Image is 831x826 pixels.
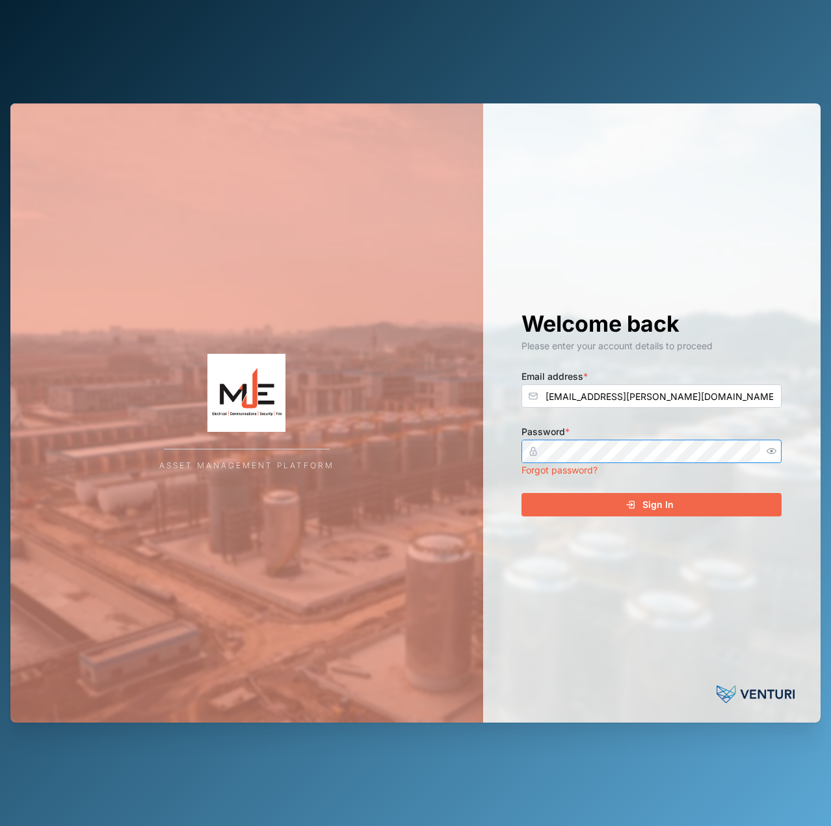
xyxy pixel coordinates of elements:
label: Password [521,425,570,439]
img: Company Logo [116,354,376,432]
div: Please enter your account details to proceed [521,339,782,353]
h1: Welcome back [521,310,782,338]
button: Sign In [521,493,782,516]
img: Venturi [717,681,795,707]
a: Forgot password? [521,464,598,475]
div: Asset Management Platform [159,460,334,472]
span: Sign In [642,494,674,516]
label: Email address [521,369,588,384]
input: Enter your email [521,384,782,408]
